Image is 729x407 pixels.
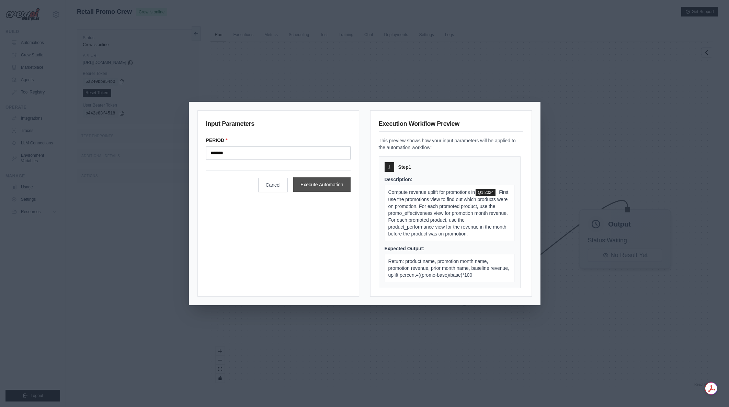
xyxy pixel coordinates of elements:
span: Return: product name, promotion month name, promotion revenue, prior month name, baseline revenue... [388,258,510,278]
iframe: Chat Widget [695,374,729,407]
h3: Execution Workflow Preview [379,119,523,132]
span: . First use the promotions view to find out which products were on promotion. For each promoted p... [388,189,509,236]
span: 1 [388,164,390,170]
p: This preview shows how your input parameters will be applied to the automation workflow: [379,137,523,151]
span: Expected Output: [385,246,425,251]
button: Execute Automation [293,177,351,192]
span: Description: [385,177,413,182]
span: PERIOD [476,189,496,196]
span: Compute revenue uplift for promotions in [388,189,475,195]
h3: Input Parameters [206,119,351,131]
label: PERIOD [206,137,351,144]
button: Cancel [258,178,288,192]
span: Step 1 [398,164,411,170]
